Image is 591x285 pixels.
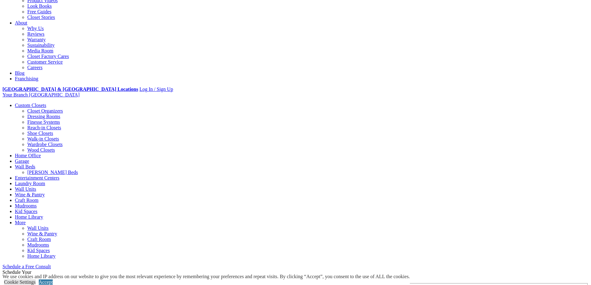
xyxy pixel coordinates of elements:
[15,20,27,25] a: About
[27,31,44,37] a: Reviews
[39,279,53,285] a: Accept
[15,186,36,192] a: Wall Units
[15,181,45,186] a: Laundry Room
[27,125,61,130] a: Reach-in Closets
[27,253,56,259] a: Home Library
[27,119,60,125] a: Finesse Systems
[2,92,80,97] a: Your Branch [GEOGRAPHIC_DATA]
[27,65,43,70] a: Careers
[15,214,43,220] a: Home Library
[4,279,36,285] a: Cookie Settings
[15,103,46,108] a: Custom Closets
[139,87,173,92] a: Log In / Sign Up
[27,147,55,153] a: Wood Closets
[27,3,52,9] a: Look Books
[27,15,55,20] a: Closet Stories
[2,92,28,97] span: Your Branch
[15,209,37,214] a: Kid Spaces
[27,136,59,141] a: Walk-in Closets
[2,274,410,279] div: We use cookies and IP address on our website to give you the most relevant experience by remember...
[15,158,29,164] a: Garage
[27,59,63,65] a: Customer Service
[27,225,48,231] a: Wall Units
[27,9,51,14] a: Free Guides
[27,248,50,253] a: Kid Spaces
[27,114,60,119] a: Dressing Rooms
[27,142,63,147] a: Wardrobe Closets
[15,203,37,208] a: Mudrooms
[2,87,138,92] a: [GEOGRAPHIC_DATA] & [GEOGRAPHIC_DATA] Locations
[2,264,51,269] a: Schedule a Free Consult (opens a dropdown menu)
[27,26,44,31] a: Why Us
[15,220,26,225] a: More menu text will display only on big screen
[27,54,69,59] a: Closet Factory Cares
[2,269,54,280] span: Schedule Your
[27,231,57,236] a: Wine & Pantry
[29,92,79,97] span: [GEOGRAPHIC_DATA]
[15,164,35,169] a: Wall Beds
[27,131,53,136] a: Shoe Closets
[27,237,51,242] a: Craft Room
[27,108,63,114] a: Closet Organizers
[15,76,38,81] a: Franchising
[27,242,49,247] a: Mudrooms
[27,37,46,42] a: Warranty
[15,153,41,158] a: Home Office
[15,192,45,197] a: Wine & Pantry
[27,48,53,53] a: Media Room
[15,70,25,76] a: Blog
[27,42,55,48] a: Sustainability
[27,170,78,175] a: [PERSON_NAME] Beds
[15,175,60,180] a: Entertainment Centers
[15,198,38,203] a: Craft Room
